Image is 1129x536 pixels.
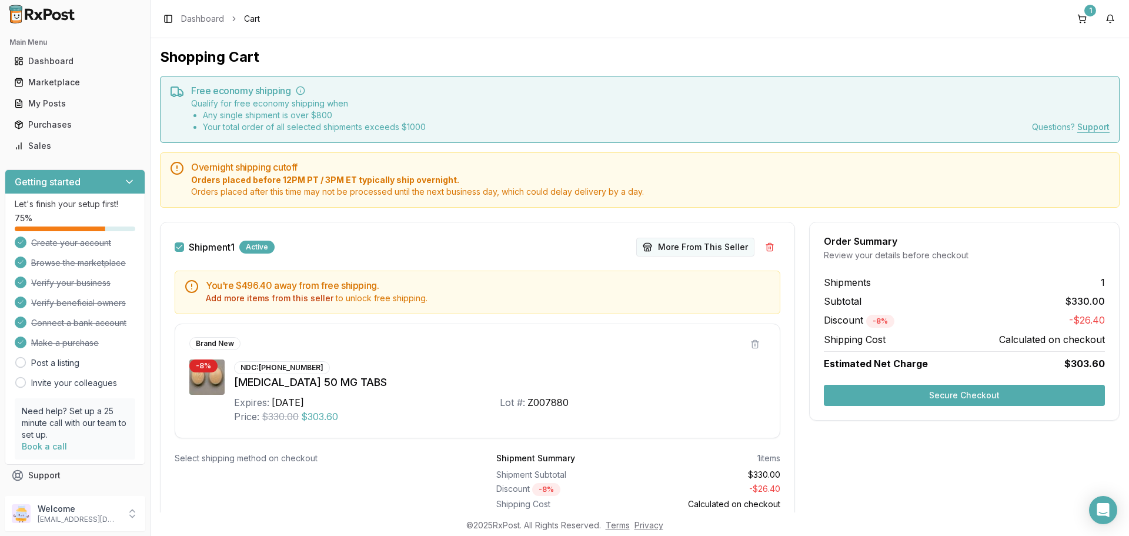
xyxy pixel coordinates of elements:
div: Purchases [14,119,136,131]
span: $330.00 [262,410,299,424]
span: Orders placed after this time may not be processed until the next business day, which could delay... [191,186,1110,198]
div: Shipment Summary [496,452,575,464]
button: Secure Checkout [824,385,1105,406]
div: Qualify for free economy shipping when [191,98,426,133]
span: 1 [1101,275,1105,289]
span: Estimated Net Charge [824,358,928,369]
img: User avatar [12,504,31,523]
a: Book a call [22,441,67,451]
span: Discount [824,314,894,326]
a: Post a listing [31,357,79,369]
a: My Posts [9,93,141,114]
div: Price: [234,410,259,424]
span: Verify beneficial owners [31,297,126,309]
h5: Free economy shipping [191,86,1110,95]
label: Shipment 1 [189,242,235,252]
button: Feedback [5,486,145,507]
button: More From This Seller [636,238,754,257]
div: Sales [14,140,136,152]
h2: Main Menu [9,38,141,47]
a: Dashboard [181,13,224,25]
nav: breadcrumb [181,13,260,25]
h5: Overnight shipping cutoff [191,162,1110,172]
a: Sales [9,135,141,157]
div: Open Intercom Messenger [1089,496,1117,524]
div: My Posts [14,98,136,109]
div: - $26.40 [643,483,781,496]
div: Order Summary [824,237,1105,246]
div: to unlock free shipping. [206,292,770,304]
a: Privacy [634,520,663,530]
a: Marketplace [9,72,141,93]
span: 75 % [15,212,32,224]
span: Orders placed before 12PM PT / 3PM ET typically ship overnight. [191,174,1110,186]
p: [EMAIL_ADDRESS][DOMAIN_NAME] [38,515,119,524]
div: [MEDICAL_DATA] 50 MG TABS [234,374,766,391]
div: Expires: [234,395,269,410]
img: Januvia 50 MG TABS [189,359,225,395]
div: Review your details before checkout [824,249,1105,261]
span: Create your account [31,237,111,249]
div: 1 [1084,5,1096,16]
div: Calculated on checkout [643,498,781,510]
span: $330.00 [1065,294,1105,308]
h1: Shopping Cart [160,48,1120,66]
img: RxPost Logo [5,5,80,24]
div: $330.00 [643,469,781,481]
span: -$26.40 [1069,313,1105,328]
button: Dashboard [5,52,145,71]
div: Marketplace [14,76,136,88]
div: Shipping Cost [496,498,634,510]
h5: You're $496.40 away from free shipping. [206,281,770,290]
div: Questions? [1032,121,1110,133]
button: Add more items from this seller [206,292,333,304]
span: Subtotal [824,294,861,308]
div: 1 items [757,452,780,464]
span: Shipping Cost [824,332,886,347]
span: Cart [244,13,260,25]
span: Shipments [824,275,871,289]
div: NDC: [PHONE_NUMBER] [234,361,330,374]
button: Marketplace [5,73,145,92]
button: Support [5,465,145,486]
div: Discount [496,483,634,496]
p: Need help? Set up a 25 minute call with our team to set up. [22,405,128,441]
h3: Getting started [15,175,81,189]
span: Browse the marketplace [31,257,126,269]
span: $303.60 [1064,357,1105,371]
div: - 8 % [532,483,560,496]
div: Dashboard [14,55,136,67]
div: Brand New [189,337,241,350]
a: Terms [606,520,630,530]
span: $303.60 [301,410,338,424]
button: 1 [1073,9,1091,28]
span: Make a purchase [31,337,99,349]
span: Verify your business [31,277,111,289]
div: Z007880 [527,395,569,410]
li: Any single shipment is over $ 800 [203,109,426,121]
a: Dashboard [9,51,141,72]
a: Purchases [9,114,141,135]
div: Active [239,241,275,254]
div: [DATE] [272,395,304,410]
button: Sales [5,137,145,155]
span: Feedback [28,491,68,502]
p: Welcome [38,503,119,515]
div: - 8 % [189,359,218,372]
span: Connect a bank account [31,317,126,329]
span: Calculated on checkout [999,332,1105,347]
div: Select shipping method on checkout [175,452,459,464]
div: Lot #: [500,395,525,410]
button: Purchases [5,115,145,134]
div: - 8 % [866,315,894,328]
li: Your total order of all selected shipments exceeds $ 1000 [203,121,426,133]
a: Invite your colleagues [31,377,117,389]
button: My Posts [5,94,145,113]
div: Shipment Subtotal [496,469,634,481]
p: Let's finish your setup first! [15,198,135,210]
